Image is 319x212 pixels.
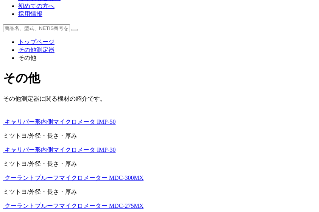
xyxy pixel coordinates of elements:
[18,11,42,17] a: 採用情報
[5,175,144,181] span: クーラントプルーフマイクロメーター MDC-300MX
[5,118,116,125] span: キャリパー形内側マイクロメータ IMP-50
[3,147,116,153] a: キャリパー形内側マイクロメータ IMP-30NEW
[3,70,316,87] h1: その他
[3,203,144,209] a: クーラントプルーフマイクロメーター MDC-275MXNEW
[18,54,316,62] li: その他
[3,188,316,196] p: ミツトヨ/外径・長さ・厚み
[18,39,54,45] a: トップページ
[5,147,116,153] span: キャリパー形内側マイクロメータ IMP-30
[3,132,316,140] p: ミツトヨ/外径・長さ・厚み
[3,118,116,125] a: キャリパー形内側マイクロメータ IMP-50NEW
[3,160,316,168] p: ミツトヨ/外径・長さ・厚み
[5,203,144,209] span: クーラントプルーフマイクロメーター MDC-275MX
[18,3,54,9] a: 初めての方へ
[3,175,144,181] a: クーラントプルーフマイクロメーター MDC-300MXNEW
[3,24,70,32] input: 商品名、型式、NETIS番号を入力してください
[3,95,316,107] p: その他測定器に関る機材の紹介です。
[18,47,54,53] a: その他測定器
